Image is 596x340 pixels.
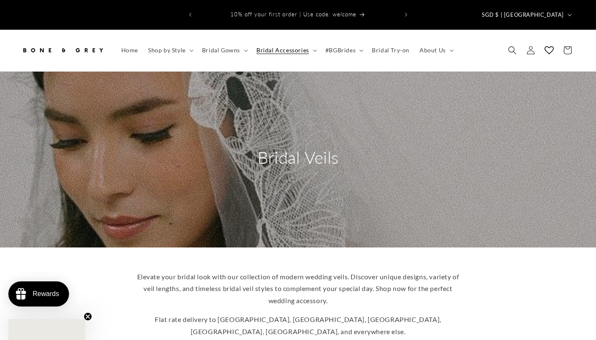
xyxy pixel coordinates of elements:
[197,41,251,59] summary: Bridal Gowns
[143,41,197,59] summary: Shop by Style
[251,41,320,59] summary: Bridal Accessories
[230,11,356,18] span: 10% off your first order | Use code: welcome
[135,314,461,338] p: Flat rate delivery to [GEOGRAPHIC_DATA], [GEOGRAPHIC_DATA], [GEOGRAPHIC_DATA], [GEOGRAPHIC_DATA],...
[477,7,575,23] button: SGD $ | [GEOGRAPHIC_DATA]
[121,46,138,54] span: Home
[135,271,461,307] p: Elevate your bridal look with our collection of modern wedding veils. Discover unique designs, va...
[503,41,522,59] summary: Search
[33,290,59,298] div: Rewards
[320,41,367,59] summary: #BGBrides
[414,41,457,59] summary: About Us
[372,46,409,54] span: Bridal Try-on
[325,46,356,54] span: #BGBrides
[482,11,564,19] span: SGD $ | [GEOGRAPHIC_DATA]
[397,7,415,23] button: Next announcement
[148,46,186,54] span: Shop by Style
[420,46,446,54] span: About Us
[256,46,309,54] span: Bridal Accessories
[8,319,85,340] div: Close teaser
[367,41,414,59] a: Bridal Try-on
[219,147,378,168] h2: Bridal Veils
[84,312,92,321] button: Close teaser
[202,46,240,54] span: Bridal Gowns
[21,41,105,59] img: Bone and Grey Bridal
[18,38,108,63] a: Bone and Grey Bridal
[181,7,200,23] button: Previous announcement
[116,41,143,59] a: Home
